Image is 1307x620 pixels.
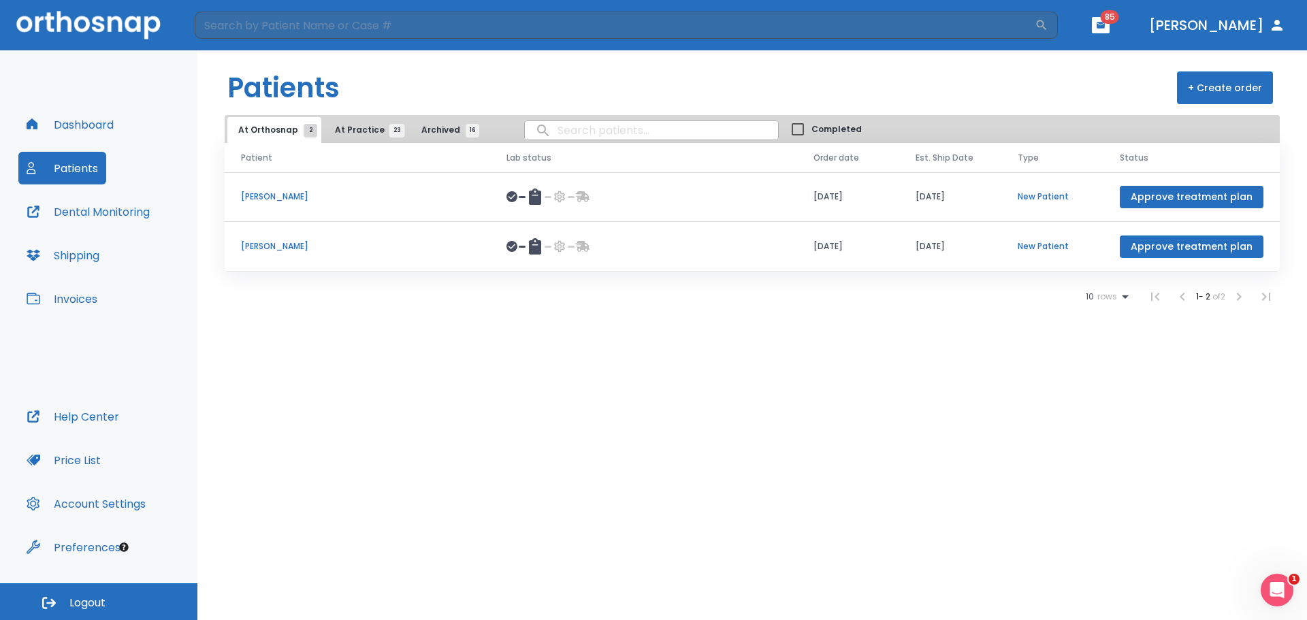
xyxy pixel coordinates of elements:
[304,124,317,137] span: 2
[466,124,479,137] span: 16
[1144,13,1291,37] button: [PERSON_NAME]
[195,12,1035,39] input: Search by Patient Name or Case #
[1086,292,1094,301] span: 10
[811,123,862,135] span: Completed
[506,152,551,164] span: Lab status
[813,152,859,164] span: Order date
[1289,574,1300,585] span: 1
[1018,152,1039,164] span: Type
[69,595,106,610] span: Logout
[238,124,310,136] span: At Orthosnap
[18,108,122,141] button: Dashboard
[1101,10,1119,24] span: 85
[421,124,472,136] span: Archived
[227,117,486,143] div: tabs
[1120,152,1148,164] span: Status
[1018,240,1087,252] p: New Patient
[18,444,109,476] button: Price List
[899,222,1001,272] td: [DATE]
[18,152,106,184] button: Patients
[118,541,130,553] div: Tooltip anchor
[1196,291,1212,302] span: 1 - 2
[797,172,899,222] td: [DATE]
[18,400,127,433] button: Help Center
[18,531,129,564] button: Preferences
[525,117,778,144] input: search
[1177,71,1273,104] button: + Create order
[1261,574,1293,606] iframe: Intercom live chat
[1120,235,1263,258] button: Approve treatment plan
[18,239,108,272] button: Shipping
[241,191,474,203] p: [PERSON_NAME]
[1094,292,1117,301] span: rows
[335,124,397,136] span: At Practice
[241,152,272,164] span: Patient
[1018,191,1087,203] p: New Patient
[18,195,158,228] button: Dental Monitoring
[1212,291,1225,302] span: of 2
[797,222,899,272] td: [DATE]
[1120,186,1263,208] button: Approve treatment plan
[18,487,154,520] button: Account Settings
[227,67,340,108] h1: Patients
[18,282,106,315] button: Invoices
[389,124,405,137] span: 23
[916,152,973,164] span: Est. Ship Date
[16,11,161,39] img: Orthosnap
[899,172,1001,222] td: [DATE]
[241,240,474,252] p: [PERSON_NAME]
